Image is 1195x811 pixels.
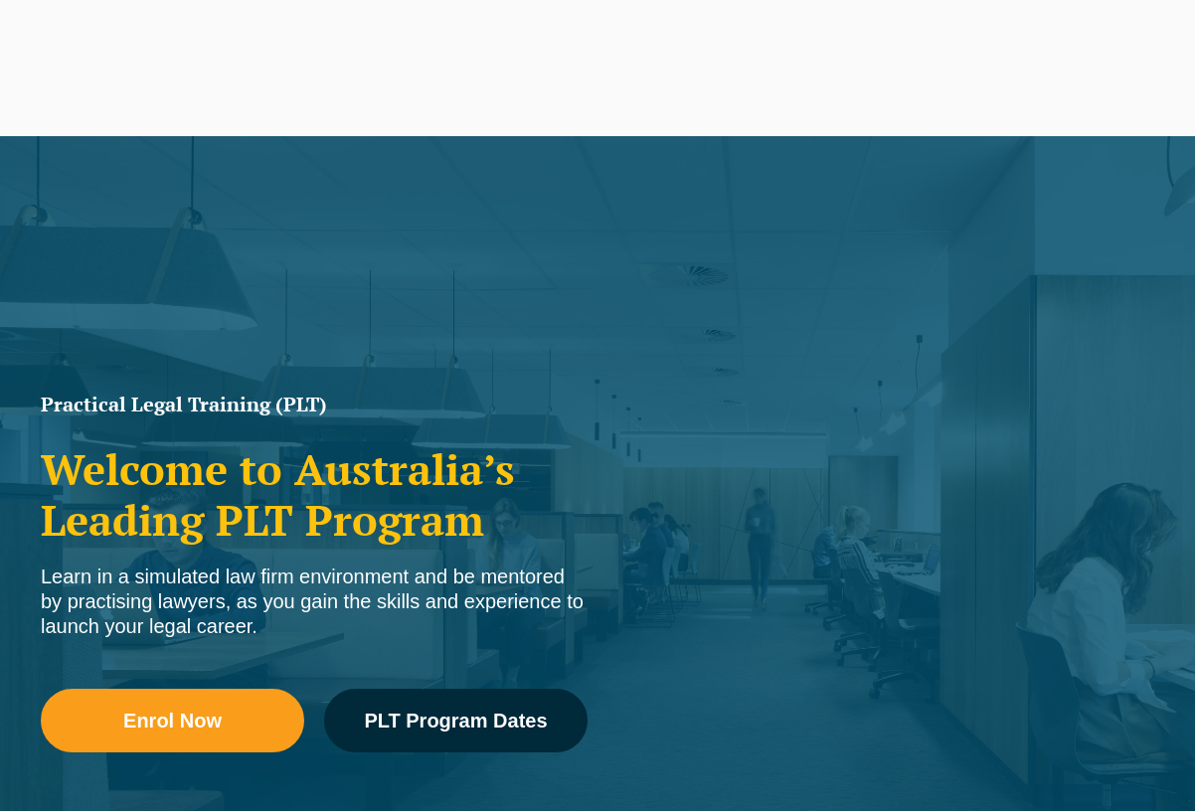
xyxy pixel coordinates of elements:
[41,689,304,752] a: Enrol Now
[123,711,222,730] span: Enrol Now
[41,565,588,639] div: Learn in a simulated law firm environment and be mentored by practising lawyers, as you gain the ...
[364,711,547,730] span: PLT Program Dates
[324,689,588,752] a: PLT Program Dates
[41,444,588,545] h2: Welcome to Australia’s Leading PLT Program
[41,395,588,414] h1: Practical Legal Training (PLT)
